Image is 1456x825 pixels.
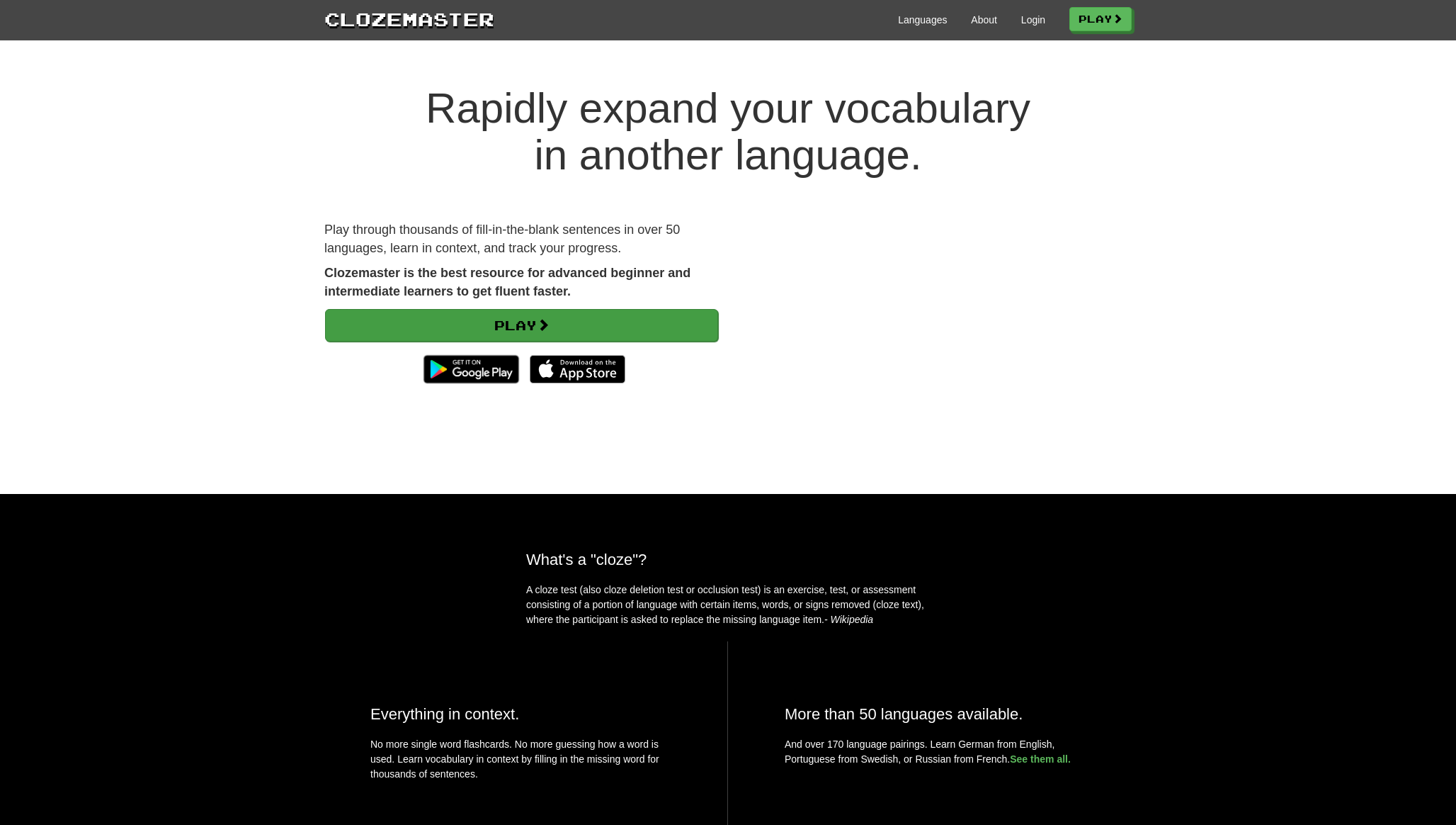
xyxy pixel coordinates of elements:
p: A cloze test (also cloze deletion test or occlusion test) is an exercise, test, or assessment con... [526,583,930,627]
img: Download_on_the_App_Store_Badge_US-UK_135x40-25178aeef6eb6b83b96f5f2d004eda3bffbb37122de64afbaef7... [530,355,625,383]
a: About [971,13,997,27]
h2: What's a "cloze"? [526,551,930,568]
p: No more single word flashcards. No more guessing how a word is used. Learn vocabulary in context ... [370,737,671,789]
em: - Wikipedia [824,614,873,625]
p: And over 170 language pairings. Learn German from English, Portuguese from Swedish, or Russian fr... [785,737,1086,767]
a: Login [1021,13,1045,27]
h2: More than 50 languages available. [785,705,1086,723]
a: Clozemaster [324,6,494,32]
a: Play [1069,7,1132,31]
h2: Everything in context. [370,705,671,723]
img: Get it on Google Play [416,348,526,391]
a: Languages [898,13,947,27]
strong: Clozemaster is the best resource for advanced beginner and intermediate learners to get fluent fa... [324,266,690,298]
a: See them all. [1010,753,1071,765]
a: Play [325,309,718,342]
p: Play through thousands of fill-in-the-blank sentences in over 50 languages, learn in context, and... [324,221,717,257]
